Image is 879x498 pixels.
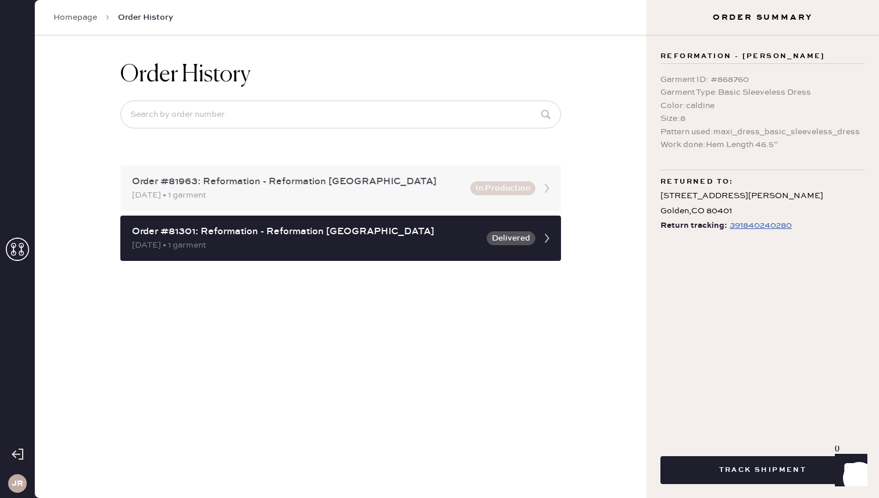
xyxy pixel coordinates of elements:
a: 391840240280 [727,218,792,233]
div: [DATE] • 1 garment [132,239,480,252]
div: Garment ID : # 868760 [660,73,865,86]
iframe: Front Chat [824,446,874,496]
a: Homepage [53,12,97,23]
h3: JR [12,479,23,488]
div: Color : caldine [660,99,865,112]
div: Size : 8 [660,112,865,125]
button: In Production [470,181,535,195]
div: https://www.fedex.com/apps/fedextrack/?tracknumbers=391840240280&cntry_code=US [730,218,792,232]
span: Order History [118,12,173,23]
div: Garment Type : Basic Sleeveless Dress [660,86,865,99]
div: [STREET_ADDRESS][PERSON_NAME] Golden , CO 80401 [660,189,865,218]
h1: Order History [120,61,251,89]
button: Delivered [487,231,535,245]
span: Reformation - [PERSON_NAME] [660,49,826,63]
button: Track Shipment [660,456,865,484]
span: Return tracking: [660,218,727,233]
span: Returned to: [660,175,734,189]
h3: Order Summary [646,12,879,23]
div: Order #81963: Reformation - Reformation [GEOGRAPHIC_DATA] [132,175,463,189]
div: Order #81301: Reformation - Reformation [GEOGRAPHIC_DATA] [132,225,480,239]
div: [DATE] • 1 garment [132,189,463,202]
div: Work done : Hem Length 46.5” [660,138,865,151]
input: Search by order number [120,101,561,128]
a: Track Shipment [660,464,865,475]
div: Pattern used : maxi_dress_basic_sleeveless_dress [660,126,865,138]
